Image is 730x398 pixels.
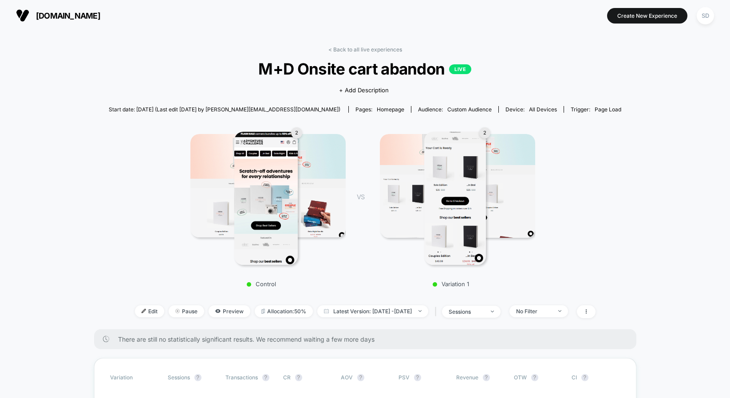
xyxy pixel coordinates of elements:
img: Variation 1 1 [380,134,535,238]
div: 2 [479,127,490,138]
span: Variation [110,374,159,381]
button: SD [694,7,717,25]
span: M+D Onsite cart abandon [134,59,596,78]
span: VS [357,193,364,201]
span: Allocation: 50% [255,305,313,317]
img: end [491,311,494,312]
span: There are still no statistically significant results. We recommend waiting a few more days [118,335,619,343]
img: Visually logo [16,9,29,22]
span: CI [572,374,620,381]
span: Pause [169,305,204,317]
p: Variation 1 [373,280,529,288]
span: Device: [498,106,564,113]
button: ? [295,374,302,381]
img: edit [142,309,146,313]
a: < Back to all live experiences [328,46,402,53]
span: Preview [209,305,250,317]
img: Control main [234,132,298,265]
span: Page Load [595,106,621,113]
img: end [558,310,561,312]
p: LIVE [449,64,471,74]
span: Custom Audience [447,106,492,113]
div: No Filter [516,308,552,315]
span: Transactions [225,374,258,381]
span: all devices [529,106,557,113]
img: rebalance [261,309,265,314]
button: [DOMAIN_NAME] [13,8,103,23]
button: ? [194,374,201,381]
span: PSV [399,374,410,381]
button: ? [414,374,421,381]
button: ? [581,374,588,381]
img: Control 1 [190,134,346,237]
div: 2 [291,127,302,138]
img: end [175,309,180,313]
div: Audience: [418,106,492,113]
button: ? [262,374,269,381]
img: calendar [324,309,329,313]
button: ? [531,374,538,381]
span: AOV [341,374,353,381]
img: Variation 1 main [424,132,486,265]
div: sessions [449,308,484,315]
span: Sessions [168,374,190,381]
span: Revenue [456,374,478,381]
div: Trigger: [571,106,621,113]
div: Pages: [355,106,404,113]
span: homepage [377,106,404,113]
span: [DOMAIN_NAME] [36,11,100,20]
span: + Add Description [339,86,389,95]
div: SD [697,7,714,24]
span: CR [283,374,291,381]
button: Create New Experience [607,8,687,24]
img: end [418,310,422,312]
span: OTW [514,374,563,381]
span: Edit [135,305,164,317]
span: | [433,305,442,318]
span: Latest Version: [DATE] - [DATE] [317,305,428,317]
button: ? [483,374,490,381]
span: Start date: [DATE] (Last edit [DATE] by [PERSON_NAME][EMAIL_ADDRESS][DOMAIN_NAME]) [109,106,340,113]
button: ? [357,374,364,381]
p: Control [184,280,339,288]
